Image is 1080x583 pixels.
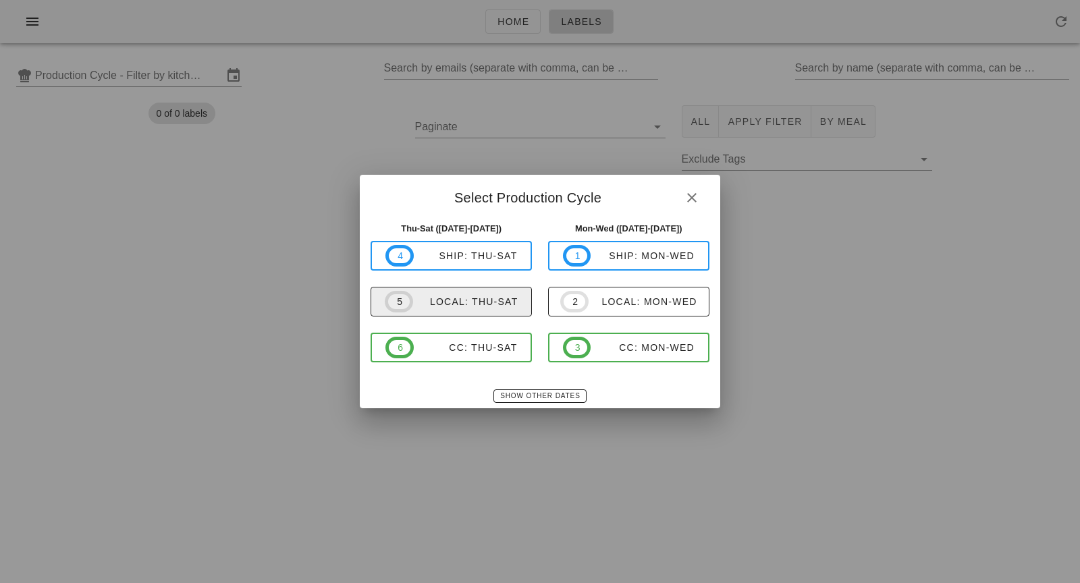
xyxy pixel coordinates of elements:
[591,250,695,261] div: ship: Mon-Wed
[371,333,532,362] button: 6CC: Thu-Sat
[589,296,697,307] div: local: Mon-Wed
[401,223,502,233] strong: Thu-Sat ([DATE]-[DATE])
[371,287,532,316] button: 5local: Thu-Sat
[574,248,580,263] span: 1
[414,342,518,353] div: CC: Thu-Sat
[574,340,580,355] span: 3
[548,333,709,362] button: 3CC: Mon-Wed
[548,287,709,316] button: 2local: Mon-Wed
[413,296,518,307] div: local: Thu-Sat
[397,248,402,263] span: 4
[548,241,709,271] button: 1ship: Mon-Wed
[493,389,586,403] button: Show Other Dates
[397,340,402,355] span: 6
[396,294,402,309] span: 5
[500,392,580,399] span: Show Other Dates
[575,223,682,233] strong: Mon-Wed ([DATE]-[DATE])
[360,175,720,217] div: Select Production Cycle
[572,294,577,309] span: 2
[591,342,695,353] div: CC: Mon-Wed
[371,241,532,271] button: 4ship: Thu-Sat
[414,250,518,261] div: ship: Thu-Sat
